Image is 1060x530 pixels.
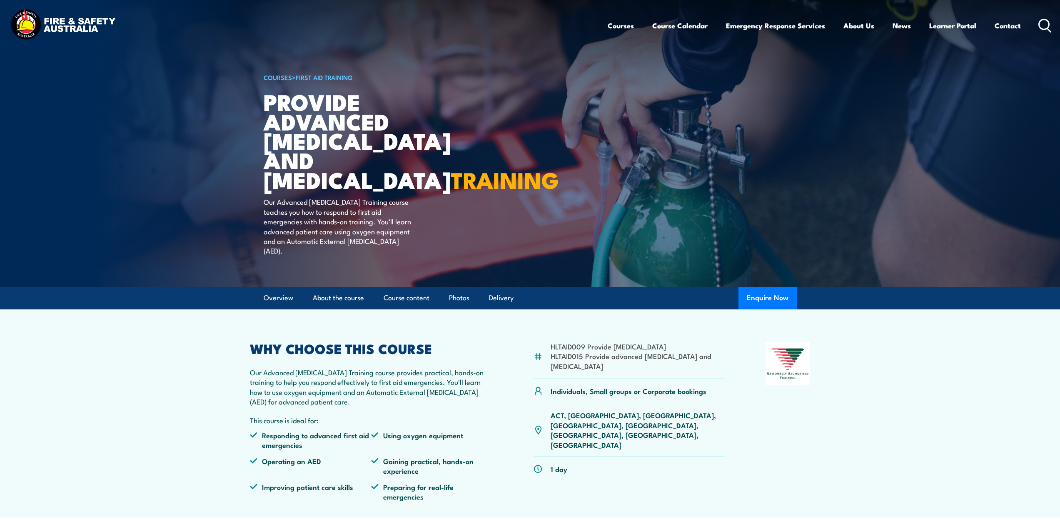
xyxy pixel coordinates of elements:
[250,342,493,354] h2: WHY CHOOSE THIS COURSE
[738,287,797,309] button: Enquire Now
[551,464,567,474] p: 1 day
[893,15,911,37] a: News
[264,197,416,255] p: Our Advanced [MEDICAL_DATA] Training course teaches you how to respond to first aid emergencies w...
[371,430,493,450] li: Using oxygen equipment
[371,456,493,476] li: Gaining practical, hands-on experience
[551,386,706,396] p: Individuals, Small groups or Corporate bookings
[250,415,493,425] p: This course is ideal for:
[371,482,493,502] li: Preparing for real-life emergencies
[451,162,559,196] strong: TRAINING
[313,287,364,309] a: About the course
[250,367,493,407] p: Our Advanced [MEDICAL_DATA] Training course provides practical, hands-on training to help you res...
[766,342,811,385] img: Nationally Recognised Training logo.
[296,73,353,82] a: First Aid Training
[489,287,514,309] a: Delivery
[929,15,976,37] a: Learner Portal
[264,72,469,82] h6: >
[449,287,469,309] a: Photos
[551,342,725,351] li: HLTAID009 Provide [MEDICAL_DATA]
[843,15,874,37] a: About Us
[264,92,469,189] h1: Provide Advanced [MEDICAL_DATA] and [MEDICAL_DATA]
[551,410,725,450] p: ACT, [GEOGRAPHIC_DATA], [GEOGRAPHIC_DATA], [GEOGRAPHIC_DATA], [GEOGRAPHIC_DATA], [GEOGRAPHIC_DATA...
[250,482,372,502] li: Improving patient care skills
[264,287,293,309] a: Overview
[384,287,429,309] a: Course content
[250,430,372,450] li: Responding to advanced first aid emergencies
[652,15,708,37] a: Course Calendar
[264,73,292,82] a: COURSES
[726,15,825,37] a: Emergency Response Services
[995,15,1021,37] a: Contact
[250,456,372,476] li: Operating an AED
[608,15,634,37] a: Courses
[551,351,725,371] li: HLTAID015 Provide advanced [MEDICAL_DATA] and [MEDICAL_DATA]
